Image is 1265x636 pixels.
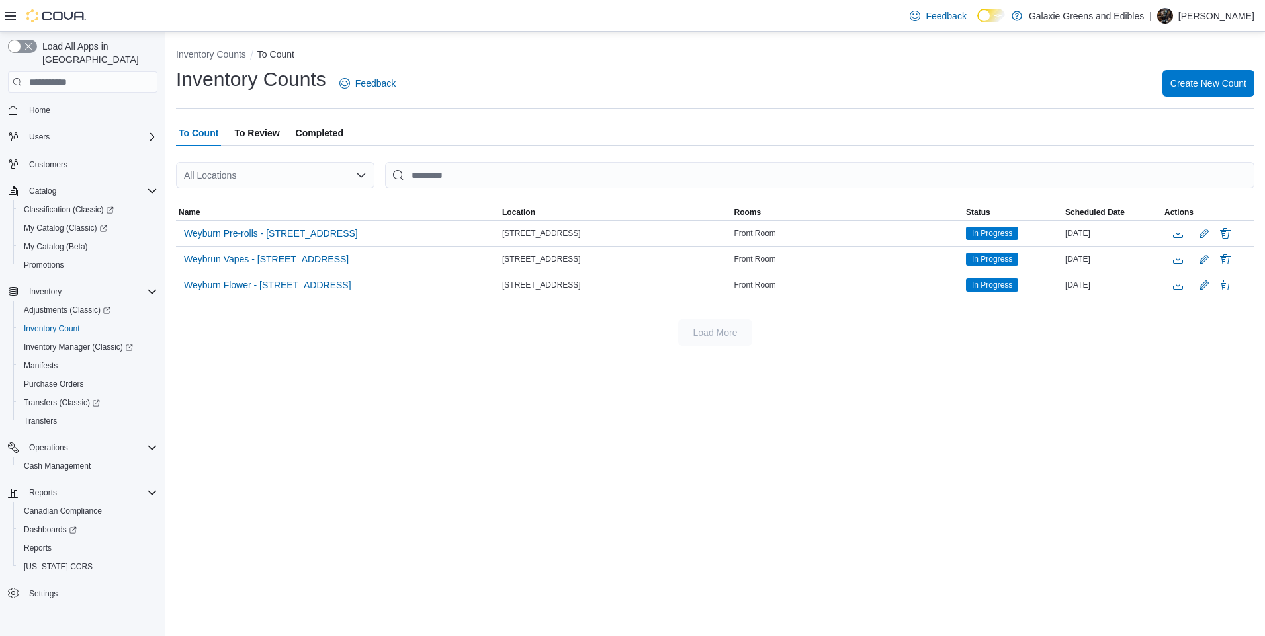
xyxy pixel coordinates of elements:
a: My Catalog (Classic) [13,219,163,237]
a: Cash Management [19,458,96,474]
div: Ajamo Cox [1157,8,1173,24]
input: This is a search bar. After typing your query, hit enter to filter the results lower in the page. [385,162,1254,188]
a: Purchase Orders [19,376,89,392]
span: Location [502,207,535,218]
button: Canadian Compliance [13,502,163,520]
span: Manifests [24,360,58,371]
span: Home [29,105,50,116]
button: Cash Management [13,457,163,475]
button: Users [24,129,55,145]
span: Inventory [24,284,157,299]
a: Transfers [19,413,62,429]
span: Classification (Classic) [24,204,114,215]
a: Inventory Manager (Classic) [19,339,138,355]
span: Purchase Orders [24,379,84,389]
span: Load More [693,326,738,339]
button: My Catalog (Beta) [13,237,163,256]
a: [US_STATE] CCRS [19,559,98,575]
button: Customers [3,154,163,173]
button: Promotions [13,256,163,274]
button: Create New Count [1162,70,1254,97]
button: Home [3,100,163,120]
span: Reports [29,487,57,498]
span: In Progress [966,253,1018,266]
span: In Progress [972,279,1012,291]
a: Feedback [334,70,401,97]
span: Users [24,129,157,145]
span: Transfers (Classic) [19,395,157,411]
button: Inventory [24,284,67,299]
button: Users [3,128,163,146]
img: Cova [26,9,86,22]
span: Feedback [926,9,966,22]
button: Weybrun Vapes - [STREET_ADDRESS] [179,249,354,269]
a: Reports [19,540,57,556]
button: Reports [24,485,62,500]
a: Adjustments (Classic) [13,301,163,319]
button: Inventory [3,282,163,301]
span: Canadian Compliance [24,506,102,516]
div: Front Room [732,251,964,267]
span: In Progress [966,227,1018,240]
span: Name [179,207,200,218]
button: Edit count details [1196,223,1212,243]
span: Inventory Manager (Classic) [24,342,133,352]
a: Feedback [904,3,971,29]
span: Inventory Count [19,321,157,337]
span: Home [24,102,157,118]
span: My Catalog (Classic) [19,220,157,236]
span: Actions [1164,207,1194,218]
span: Operations [24,440,157,456]
button: Load More [678,319,752,346]
span: Customers [29,159,67,170]
button: Catalog [3,182,163,200]
a: Customers [24,157,73,173]
span: Purchase Orders [19,376,157,392]
button: Edit count details [1196,275,1212,295]
span: Status [966,207,990,218]
button: Delete [1217,277,1233,293]
button: Operations [3,438,163,457]
span: Cash Management [19,458,157,474]
a: Classification (Classic) [19,202,119,218]
button: Edit count details [1196,249,1212,269]
span: In Progress [972,253,1012,265]
span: Classification (Classic) [19,202,157,218]
span: Scheduled Date [1065,207,1125,218]
span: Load All Apps in [GEOGRAPHIC_DATA] [37,40,157,66]
span: Dark Mode [977,22,978,23]
span: Inventory Count [24,323,80,334]
button: Weyburn Flower - [STREET_ADDRESS] [179,275,357,295]
span: Reports [19,540,157,556]
a: Promotions [19,257,69,273]
a: My Catalog (Classic) [19,220,112,236]
a: Inventory Count [19,321,85,337]
div: [DATE] [1063,225,1162,241]
a: Settings [24,586,63,602]
a: Transfers (Classic) [19,395,105,411]
span: My Catalog (Classic) [24,223,107,233]
a: My Catalog (Beta) [19,239,93,255]
span: Inventory [29,286,62,297]
button: Purchase Orders [13,375,163,393]
span: Washington CCRS [19,559,157,575]
span: Canadian Compliance [19,503,157,519]
a: Dashboards [13,520,163,539]
span: Transfers [19,413,157,429]
span: Settings [29,588,58,599]
span: [STREET_ADDRESS] [502,254,581,264]
span: My Catalog (Beta) [24,241,88,252]
span: Operations [29,442,68,453]
button: Transfers [13,412,163,430]
button: Open list of options [356,170,367,180]
span: [STREET_ADDRESS] [502,280,581,290]
button: Weyburn Pre-rolls - [STREET_ADDRESS] [179,223,363,243]
span: Reports [24,543,52,553]
a: Manifests [19,358,63,374]
a: Transfers (Classic) [13,393,163,412]
button: Location [500,204,732,220]
span: In Progress [966,278,1018,292]
button: Reports [3,483,163,502]
div: [DATE] [1063,251,1162,267]
a: Canadian Compliance [19,503,107,519]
